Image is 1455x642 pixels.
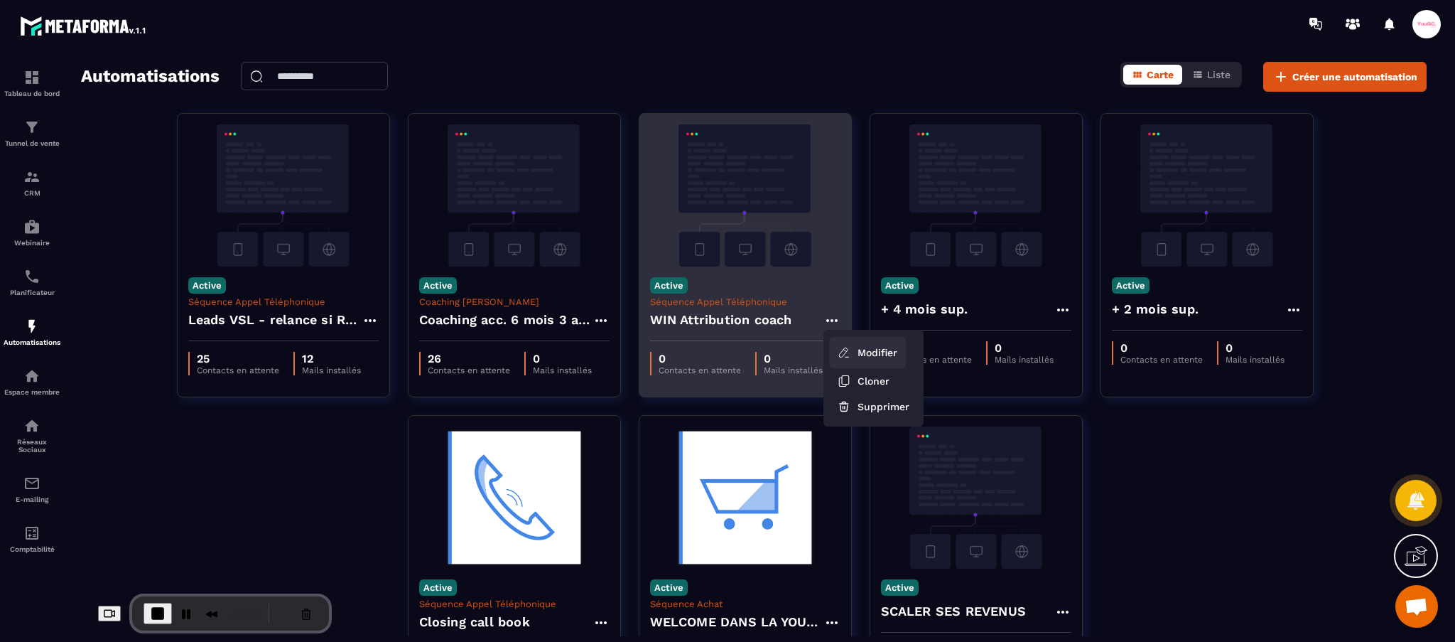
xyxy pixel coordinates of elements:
button: Créer une automatisation [1263,62,1427,92]
img: automation-background [188,124,379,267]
p: 26 [428,352,510,365]
h2: Automatisations [81,62,220,92]
p: Mails installés [533,365,592,375]
p: Active [650,579,688,596]
p: 0 [1120,341,1203,355]
img: automation-background [650,124,840,267]
p: 0 [889,341,972,355]
p: Mails installés [764,365,823,375]
a: schedulerschedulerPlanificateur [4,257,60,307]
img: automation-background [881,427,1071,569]
p: Active [1112,277,1150,294]
h4: WELCOME DANS LA YOUGC ACADEMY [650,612,823,632]
p: 0 [995,341,1054,355]
img: automation-background [1112,124,1302,267]
p: Mails installés [1226,355,1284,365]
p: Espace membre [4,388,60,396]
p: Active [881,579,919,596]
p: Réseaux Sociaux [4,438,60,454]
img: automation-background [419,427,610,569]
span: Créer une automatisation [1292,70,1417,84]
p: 0 [1226,341,1284,355]
span: Liste [1207,69,1230,80]
h4: SCALER SES REVENUS [881,601,1027,621]
p: 12 [302,352,361,365]
a: accountantaccountantComptabilité [4,514,60,564]
p: Contacts en attente [889,355,972,365]
p: CRM [4,189,60,197]
img: social-network [23,417,40,434]
a: Modifier [829,337,906,368]
p: Contacts en attente [1120,355,1203,365]
p: Contacts en attente [659,365,741,375]
img: scheduler [23,268,40,285]
h4: + 2 mois sup. [1112,299,1199,319]
img: automation-background [650,427,840,569]
p: Tunnel de vente [4,139,60,147]
p: Contacts en attente [197,365,279,375]
p: 0 [533,352,592,365]
p: Tableau de bord [4,90,60,97]
img: automations [23,318,40,335]
p: Contacts en attente [428,365,510,375]
p: Séquence Appel Téléphonique [419,599,610,609]
img: automations [23,218,40,235]
h4: Leads VSL - relance si RDV non pris [188,310,362,330]
p: Active [419,579,457,596]
button: Cloner [829,368,918,394]
p: Active [881,277,919,294]
a: automationsautomationsEspace membre [4,357,60,407]
p: E-mailing [4,496,60,503]
a: automationsautomationsWebinaire [4,208,60,257]
img: automation-background [881,124,1071,267]
h4: + 4 mois sup. [881,299,968,319]
p: 0 [764,352,823,365]
p: Active [419,277,457,294]
img: logo [20,13,148,38]
h4: WIN Attribution coach [650,310,792,330]
p: Séquence Appel Téléphonique [650,296,840,307]
p: Séquence Achat [650,599,840,609]
span: Carte [1147,69,1174,80]
h4: Coaching acc. 6 mois 3 appels [419,310,593,330]
p: Coaching [PERSON_NAME] [419,296,610,307]
p: Séquence Appel Téléphonique [188,296,379,307]
a: emailemailE-mailing [4,464,60,514]
p: 25 [197,352,279,365]
p: Webinaire [4,239,60,247]
img: formation [23,168,40,186]
p: Active [188,277,226,294]
a: formationformationTunnel de vente [4,108,60,158]
p: Planificateur [4,289,60,296]
p: Automatisations [4,338,60,346]
p: Comptabilité [4,545,60,553]
p: Active [650,277,688,294]
a: automationsautomationsAutomatisations [4,307,60,357]
button: Supprimer [829,394,918,419]
a: social-networksocial-networkRéseaux Sociaux [4,407,60,464]
p: Mails installés [302,365,361,375]
img: formation [23,119,40,136]
p: Mails installés [995,355,1054,365]
a: formationformationTableau de bord [4,58,60,108]
button: Liste [1184,65,1239,85]
p: 0 [659,352,741,365]
button: Carte [1123,65,1182,85]
a: Ouvrir le chat [1395,585,1438,628]
img: email [23,475,40,492]
img: formation [23,69,40,86]
img: accountant [23,525,40,542]
a: formationformationCRM [4,158,60,208]
img: automations [23,368,40,385]
h4: Closing call book [419,612,530,632]
img: automation-background [419,124,610,267]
